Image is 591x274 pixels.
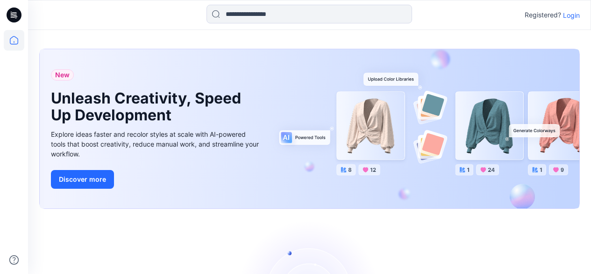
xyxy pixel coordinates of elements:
[51,170,261,189] a: Discover more
[55,69,70,81] span: New
[563,10,580,20] p: Login
[51,170,114,189] button: Discover more
[525,9,561,21] p: Registered?
[51,90,247,124] h1: Unleash Creativity, Speed Up Development
[51,129,261,159] div: Explore ideas faster and recolor styles at scale with AI-powered tools that boost creativity, red...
